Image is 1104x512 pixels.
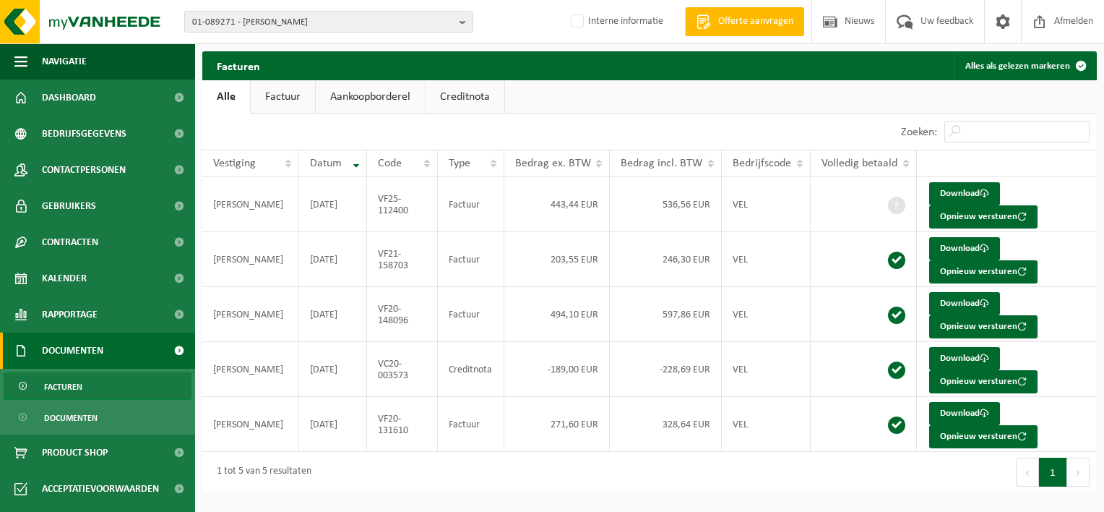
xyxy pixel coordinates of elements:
[42,296,98,333] span: Rapportage
[42,116,126,152] span: Bedrijfsgegevens
[299,232,367,287] td: [DATE]
[299,287,367,342] td: [DATE]
[202,51,275,80] h2: Facturen
[954,51,1095,80] button: Alles als gelezen markeren
[685,7,804,36] a: Offerte aanvragen
[568,11,663,33] label: Interne informatie
[715,14,797,29] span: Offerte aanvragen
[504,287,611,342] td: 494,10 EUR
[42,224,98,260] span: Contracten
[929,347,1000,370] a: Download
[929,402,1000,425] a: Download
[42,188,96,224] span: Gebruikers
[367,287,438,342] td: VF20-148096
[202,342,299,397] td: [PERSON_NAME]
[610,397,722,452] td: 328,64 EUR
[42,333,103,369] span: Documenten
[367,397,438,452] td: VF20-131610
[1016,458,1039,487] button: Previous
[316,80,425,114] a: Aankoopborderel
[42,152,126,188] span: Contactpersonen
[929,237,1000,260] a: Download
[929,370,1038,393] button: Opnieuw versturen
[299,342,367,397] td: [DATE]
[722,397,811,452] td: VEL
[610,177,722,232] td: 536,56 EUR
[438,342,504,397] td: Creditnota
[192,12,454,33] span: 01-089271 - [PERSON_NAME]
[4,404,191,431] a: Documenten
[378,158,402,169] span: Code
[42,260,87,296] span: Kalender
[42,471,159,507] span: Acceptatievoorwaarden
[1039,458,1067,487] button: 1
[821,158,897,169] span: Volledig betaald
[299,397,367,452] td: [DATE]
[367,342,438,397] td: VC20-003573
[610,342,722,397] td: -228,69 EUR
[184,11,473,33] button: 01-089271 - [PERSON_NAME]
[722,287,811,342] td: VEL
[202,232,299,287] td: [PERSON_NAME]
[504,232,611,287] td: 203,55 EUR
[722,177,811,232] td: VEL
[438,397,504,452] td: Factuur
[449,158,470,169] span: Type
[202,80,250,114] a: Alle
[438,287,504,342] td: Factuur
[929,182,1000,205] a: Download
[929,292,1000,315] a: Download
[202,397,299,452] td: [PERSON_NAME]
[44,373,82,401] span: Facturen
[504,177,611,232] td: 443,44 EUR
[42,435,108,471] span: Product Shop
[504,342,611,397] td: -189,00 EUR
[4,372,191,400] a: Facturen
[438,232,504,287] td: Factuur
[515,158,591,169] span: Bedrag ex. BTW
[202,287,299,342] td: [PERSON_NAME]
[929,205,1038,229] button: Opnieuw versturen
[504,397,611,452] td: 271,60 EUR
[44,404,98,432] span: Documenten
[299,177,367,232] td: [DATE]
[610,287,722,342] td: 597,86 EUR
[733,158,791,169] span: Bedrijfscode
[202,177,299,232] td: [PERSON_NAME]
[929,425,1038,448] button: Opnieuw versturen
[310,158,342,169] span: Datum
[929,315,1038,338] button: Opnieuw versturen
[42,80,96,116] span: Dashboard
[929,260,1038,283] button: Opnieuw versturen
[722,342,811,397] td: VEL
[42,43,87,80] span: Navigatie
[610,232,722,287] td: 246,30 EUR
[367,177,438,232] td: VF25-112400
[210,459,311,485] div: 1 tot 5 van 5 resultaten
[621,158,702,169] span: Bedrag incl. BTW
[722,232,811,287] td: VEL
[251,80,315,114] a: Factuur
[1067,458,1090,487] button: Next
[901,127,937,138] label: Zoeken:
[426,80,504,114] a: Creditnota
[367,232,438,287] td: VF21-158703
[213,158,256,169] span: Vestiging
[438,177,504,232] td: Factuur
